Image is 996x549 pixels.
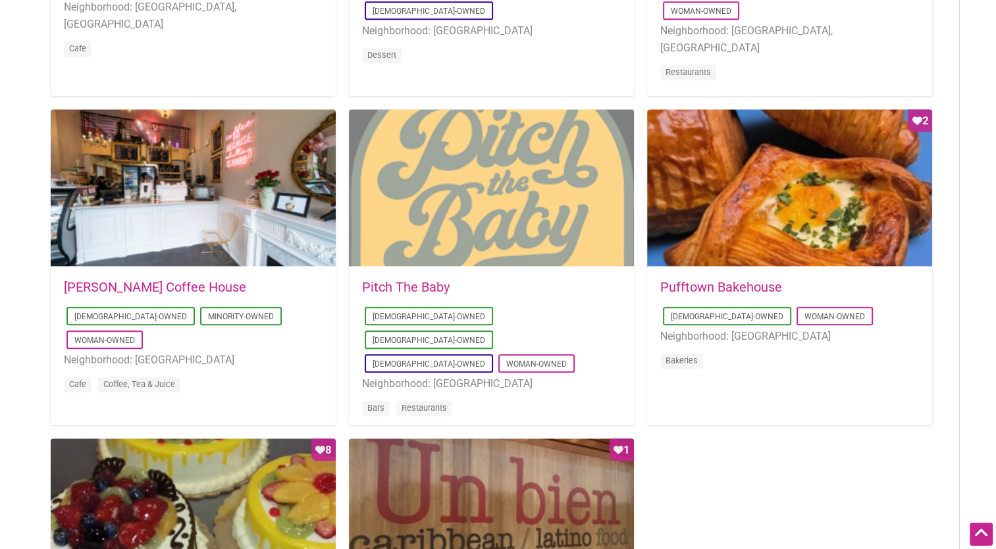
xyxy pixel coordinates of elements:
[970,523,993,546] div: Scroll Back to Top
[666,67,711,77] a: Restaurants
[660,279,782,295] a: Pufftown Bakehouse
[660,328,919,345] li: Neighborhood: [GEOGRAPHIC_DATA]
[373,7,485,16] a: [DEMOGRAPHIC_DATA]-Owned
[69,43,86,53] a: Cafe
[373,312,485,321] a: [DEMOGRAPHIC_DATA]-Owned
[64,279,246,295] a: [PERSON_NAME] Coffee House
[402,403,447,413] a: Restaurants
[367,403,384,413] a: Bars
[362,279,450,295] a: Pitch The Baby
[804,312,865,321] a: Woman-Owned
[666,355,698,365] a: Bakeries
[208,312,274,321] a: Minority-Owned
[64,352,323,369] li: Neighborhood: [GEOGRAPHIC_DATA]
[74,312,187,321] a: [DEMOGRAPHIC_DATA]-Owned
[506,359,567,369] a: Woman-Owned
[69,379,86,389] a: Cafe
[373,359,485,369] a: [DEMOGRAPHIC_DATA]-Owned
[671,7,731,16] a: Woman-Owned
[660,22,919,56] li: Neighborhood: [GEOGRAPHIC_DATA], [GEOGRAPHIC_DATA]
[671,312,783,321] a: [DEMOGRAPHIC_DATA]-Owned
[103,379,175,389] a: Coffee, Tea & Juice
[362,375,621,392] li: Neighborhood: [GEOGRAPHIC_DATA]
[373,336,485,345] a: [DEMOGRAPHIC_DATA]-Owned
[367,50,396,60] a: Dessert
[74,336,135,345] a: Woman-Owned
[362,22,621,39] li: Neighborhood: [GEOGRAPHIC_DATA]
